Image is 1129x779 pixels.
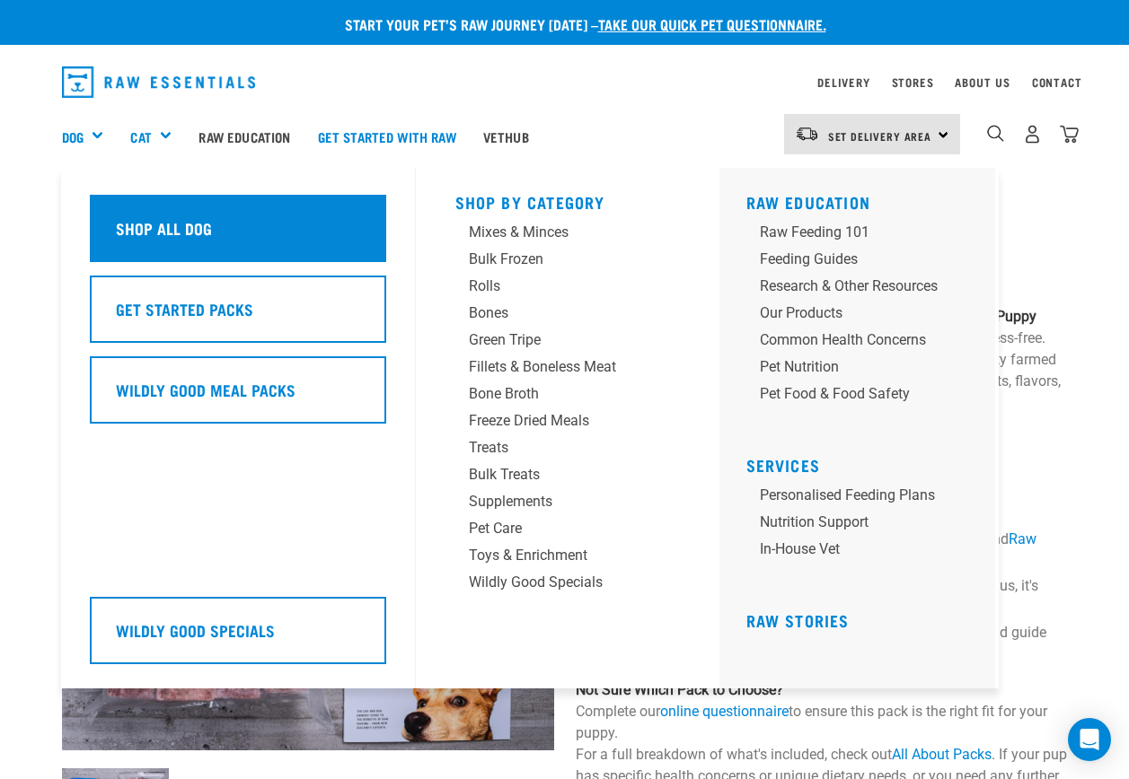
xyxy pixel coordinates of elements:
[576,681,783,698] strong: Not Sure Which Pack to Choose?
[469,518,637,539] div: Pet Care
[469,572,637,593] div: Wildly Good Specials
[455,572,680,599] a: Wildly Good Specials
[598,20,826,28] a: take our quick pet questionnaire.
[455,302,680,329] a: Bones
[746,302,981,329] a: Our Products
[455,329,680,356] a: Green Tripe
[746,456,981,470] h5: Services
[90,597,386,678] a: Wildly Good Specials
[746,538,981,565] a: In-house vet
[455,193,680,207] h5: Shop By Category
[746,276,981,302] a: Research & Other Resources
[746,222,981,249] a: Raw Feeding 101
[90,356,386,437] a: Wildly Good Meal Packs
[455,464,680,491] a: Bulk Treats
[746,249,981,276] a: Feeding Guides
[130,127,151,147] a: Cat
[746,383,981,410] a: Pet Food & Food Safety
[455,518,680,545] a: Pet Care
[455,356,680,383] a: Fillets & Boneless Meat
[90,276,386,356] a: Get Started Packs
[455,222,680,249] a: Mixes & Minces
[455,437,680,464] a: Treats
[455,276,680,302] a: Rolls
[795,126,819,142] img: van-moving.png
[469,383,637,405] div: Bone Broth
[746,197,871,206] a: Raw Education
[469,545,637,566] div: Toys & Enrichment
[455,410,680,437] a: Freeze Dried Meals
[760,249,938,270] div: Feeding Guides
[760,356,938,378] div: Pet Nutrition
[817,79,869,85] a: Delivery
[185,101,304,172] a: Raw Education
[470,101,542,172] a: Vethub
[760,302,938,324] div: Our Products
[469,356,637,378] div: Fillets & Boneless Meat
[746,616,850,625] a: Raw Stories
[1060,125,1079,144] img: home-icon@2x.png
[469,276,637,297] div: Rolls
[1032,79,1082,85] a: Contact
[116,378,295,401] h5: Wildly Good Meal Packs
[1068,718,1111,761] div: Open Intercom Messenger
[746,512,981,538] a: Nutrition Support
[116,618,275,642] h5: Wildly Good Specials
[469,222,637,243] div: Mixes & Minces
[746,356,981,383] a: Pet Nutrition
[469,410,637,432] div: Freeze Dried Meals
[828,133,932,139] span: Set Delivery Area
[760,276,938,297] div: Research & Other Resources
[760,329,938,351] div: Common Health Concerns
[455,383,680,410] a: Bone Broth
[469,491,637,512] div: Supplements
[455,545,680,572] a: Toys & Enrichment
[760,383,938,405] div: Pet Food & Food Safety
[955,79,1010,85] a: About Us
[116,297,253,320] h5: Get Started Packs
[469,464,637,486] div: Bulk Treats
[469,329,637,351] div: Green Tripe
[62,127,84,147] a: Dog
[116,216,212,240] h5: Shop All Dog
[455,249,680,276] a: Bulk Frozen
[48,59,1082,105] nav: dropdown navigation
[760,222,938,243] div: Raw Feeding 101
[469,437,637,459] div: Treats
[746,329,981,356] a: Common Health Concerns
[892,79,934,85] a: Stores
[62,66,256,98] img: Raw Essentials Logo
[469,302,637,324] div: Bones
[660,703,789,720] a: online questionnaire
[469,249,637,270] div: Bulk Frozen
[746,485,981,512] a: Personalised Feeding Plans
[892,746,992,763] a: All About Packs
[455,491,680,518] a: Supplements
[987,125,1004,142] img: home-icon-1@2x.png
[90,195,386,276] a: Shop All Dog
[1023,125,1042,144] img: user.png
[304,101,470,172] a: Get started with Raw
